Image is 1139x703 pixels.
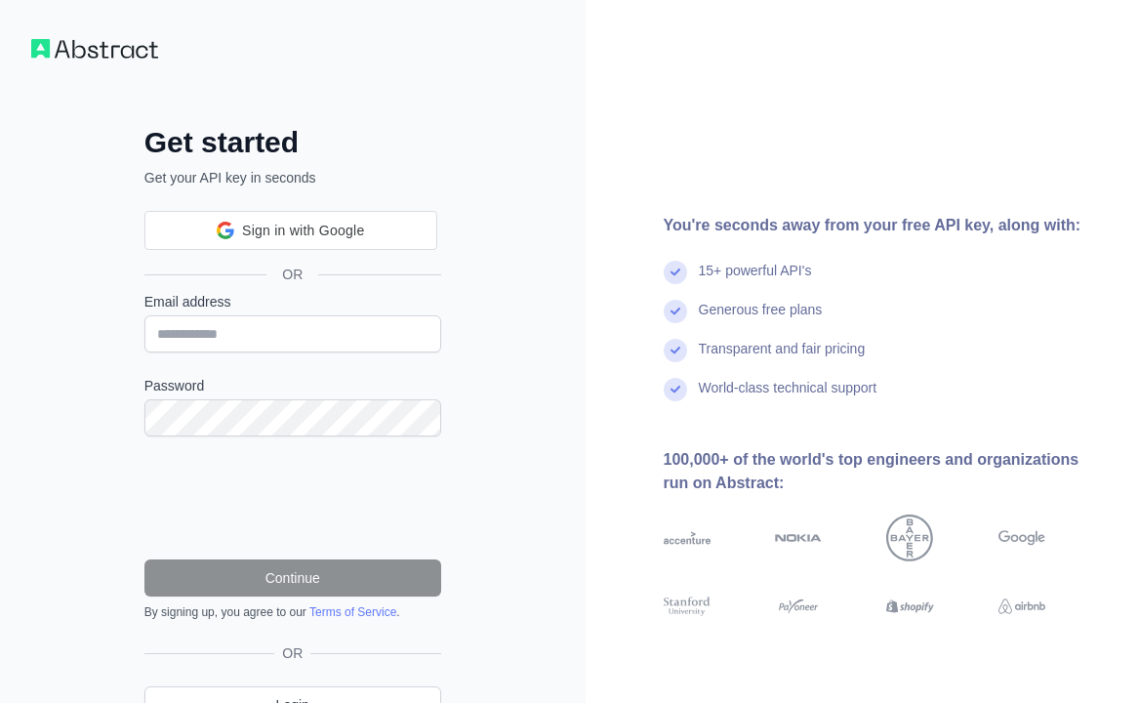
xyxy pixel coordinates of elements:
[886,595,933,618] img: shopify
[144,292,441,311] label: Email address
[144,460,441,536] iframe: reCAPTCHA
[664,448,1109,495] div: 100,000+ of the world's top engineers and organizations run on Abstract:
[664,595,711,618] img: stanford university
[664,339,687,362] img: check mark
[699,300,823,339] div: Generous free plans
[699,261,812,300] div: 15+ powerful API's
[144,376,441,395] label: Password
[886,515,933,561] img: bayer
[998,515,1045,561] img: google
[699,339,866,378] div: Transparent and fair pricing
[144,559,441,597] button: Continue
[309,605,396,619] a: Terms of Service
[242,221,364,241] span: Sign in with Google
[144,604,441,620] div: By signing up, you agree to our .
[664,515,711,561] img: accenture
[664,261,687,284] img: check mark
[998,595,1045,618] img: airbnb
[144,168,441,187] p: Get your API key in seconds
[144,211,437,250] div: Sign in with Google
[144,125,441,160] h2: Get started
[31,39,158,59] img: Workflow
[699,378,877,417] div: World-class technical support
[775,595,822,618] img: payoneer
[664,378,687,401] img: check mark
[266,265,318,284] span: OR
[664,300,687,323] img: check mark
[274,643,310,663] span: OR
[775,515,822,561] img: nokia
[664,214,1109,237] div: You're seconds away from your free API key, along with:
